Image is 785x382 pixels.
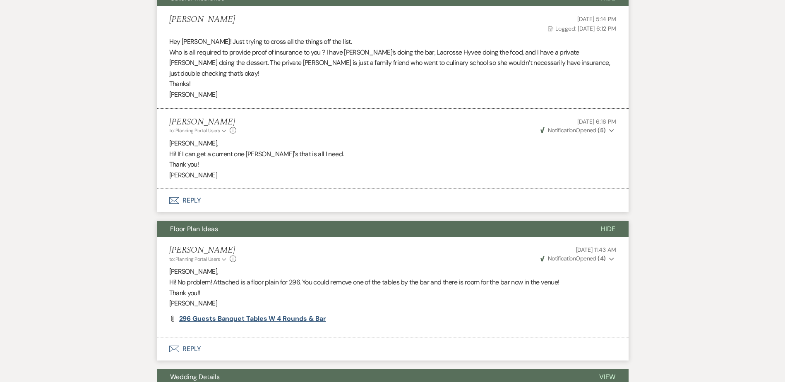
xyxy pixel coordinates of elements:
span: [DATE] 5:14 PM [577,15,616,23]
p: [PERSON_NAME] [169,298,616,309]
h5: [PERSON_NAME] [169,14,235,25]
p: Thank you!! [169,288,616,298]
span: 296 Guests Banquet Tables w 4 Rounds & Bar [179,314,326,323]
span: Notification [548,127,576,134]
p: Hi! No problem! Attached is a floor plain for 296. You could remove one of the tables by the bar ... [169,277,616,288]
button: Reply [157,189,629,212]
p: Thanks! [169,79,616,89]
span: [DATE] 6:16 PM [577,118,616,125]
h5: [PERSON_NAME] [169,117,237,127]
button: to: Planning Portal Users [169,255,228,263]
span: View [599,372,615,381]
button: NotificationOpened (4) [539,254,616,263]
span: Opened [540,127,606,134]
p: Who is all required to provide proof of insurance to you ? I have [PERSON_NAME]’s doing the bar, ... [169,47,616,79]
span: [DATE] 11:43 AM [576,246,616,253]
strong: ( 5 ) [598,127,605,134]
span: to: Planning Portal Users [169,127,220,134]
strong: ( 4 ) [598,255,605,262]
p: Hey [PERSON_NAME]! Just trying to cross all the things off the list. [169,36,616,47]
button: NotificationOpened (5) [539,126,616,135]
button: Hide [588,221,629,237]
p: [PERSON_NAME], [169,138,616,149]
a: 296 Guests Banquet Tables w 4 Rounds & Bar [179,315,326,322]
button: Floor Plan Ideas [157,221,588,237]
p: [PERSON_NAME] [169,170,616,181]
p: Hi! If I can get a current one [PERSON_NAME]'s that is all I need. [169,149,616,160]
button: Reply [157,337,629,361]
p: Thank you! [169,159,616,170]
span: Hide [601,224,615,233]
span: to: Planning Portal Users [169,256,220,263]
span: Logged: [DATE] 6:12 PM [548,25,616,32]
span: Floor Plan Ideas [170,224,218,233]
p: [PERSON_NAME], [169,266,616,277]
p: [PERSON_NAME] [169,89,616,100]
span: Notification [548,255,576,262]
span: Opened [540,255,606,262]
span: Wedding Details [170,372,220,381]
h5: [PERSON_NAME] [169,245,237,255]
button: to: Planning Portal Users [169,127,228,134]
